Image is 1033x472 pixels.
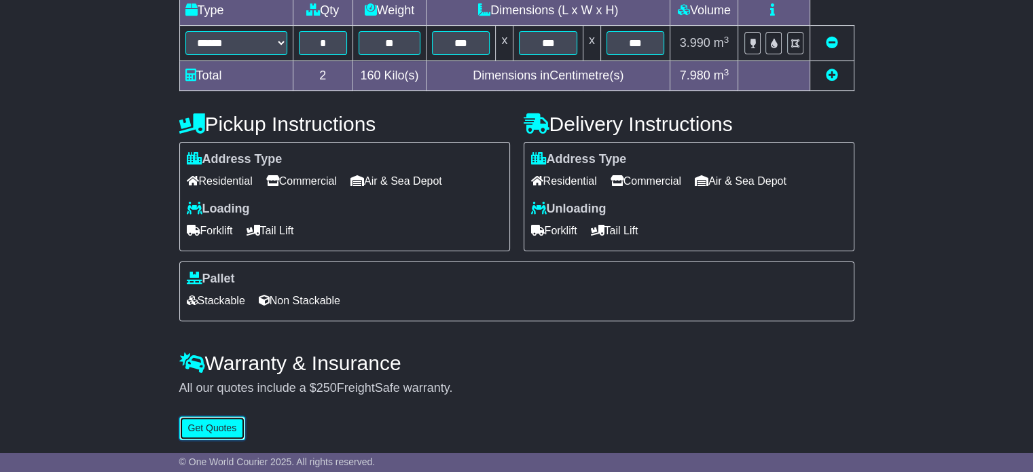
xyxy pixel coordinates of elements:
[583,26,600,61] td: x
[293,61,352,91] td: 2
[426,61,670,91] td: Dimensions in Centimetre(s)
[591,220,638,241] span: Tail Lift
[179,352,854,374] h4: Warranty & Insurance
[350,170,442,192] span: Air & Sea Depot
[360,69,380,82] span: 160
[179,381,854,396] div: All our quotes include a $ FreightSafe warranty.
[524,113,854,135] h4: Delivery Instructions
[179,113,510,135] h4: Pickup Instructions
[826,69,838,82] a: Add new item
[179,456,376,467] span: © One World Courier 2025. All rights reserved.
[714,69,729,82] span: m
[259,290,340,311] span: Non Stackable
[187,202,250,217] label: Loading
[187,220,233,241] span: Forklift
[352,61,426,91] td: Kilo(s)
[496,26,513,61] td: x
[611,170,681,192] span: Commercial
[714,36,729,50] span: m
[724,67,729,77] sup: 3
[724,35,729,45] sup: 3
[187,290,245,311] span: Stackable
[680,69,710,82] span: 7.980
[531,170,597,192] span: Residential
[247,220,294,241] span: Tail Lift
[531,220,577,241] span: Forklift
[531,202,606,217] label: Unloading
[316,381,337,395] span: 250
[531,152,627,167] label: Address Type
[266,170,337,192] span: Commercial
[680,36,710,50] span: 3.990
[187,152,283,167] label: Address Type
[695,170,786,192] span: Air & Sea Depot
[187,170,253,192] span: Residential
[179,61,293,91] td: Total
[187,272,235,287] label: Pallet
[826,36,838,50] a: Remove this item
[179,416,246,440] button: Get Quotes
